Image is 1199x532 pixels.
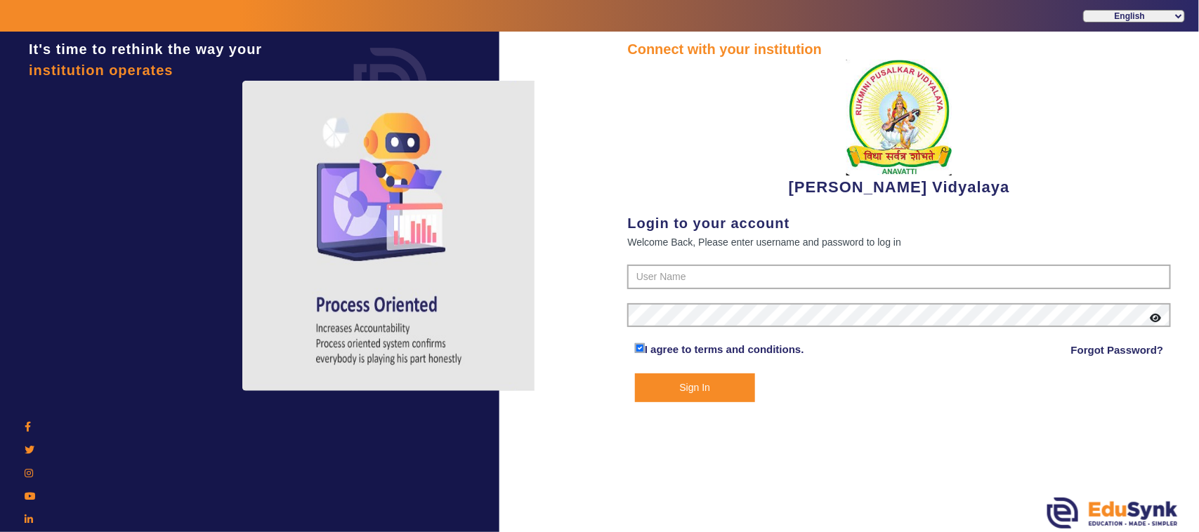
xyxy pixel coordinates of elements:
span: institution operates [29,62,173,78]
a: I agree to terms and conditions. [645,343,804,355]
a: Forgot Password? [1071,342,1164,359]
div: [PERSON_NAME] Vidyalaya [627,60,1171,199]
div: Welcome Back, Please enter username and password to log in [627,234,1171,251]
img: 1f9ccde3-ca7c-4581-b515-4fcda2067381 [846,60,952,175]
span: It's time to rethink the way your [29,41,262,57]
div: Login to your account [627,213,1171,234]
img: login.png [338,32,443,137]
button: Sign In [635,373,755,402]
div: Connect with your institution [627,39,1171,60]
img: edusynk.png [1047,498,1178,528]
input: User Name [627,265,1171,290]
img: login4.png [242,81,537,391]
